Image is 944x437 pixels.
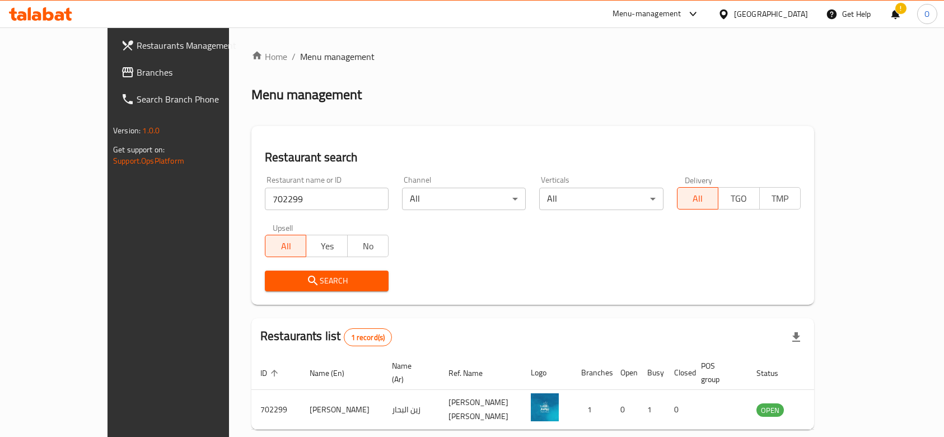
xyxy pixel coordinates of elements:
button: TMP [759,187,801,210]
table: enhanced table [251,356,845,430]
button: No [347,235,389,257]
td: 0 [665,390,692,430]
td: زين البحار [383,390,440,430]
div: Menu-management [613,7,681,21]
span: Restaurants Management [137,39,256,52]
span: Version: [113,123,141,138]
th: Logo [522,356,572,390]
span: O [924,8,929,20]
span: All [682,190,714,207]
label: Delivery [685,176,713,184]
span: Name (Ar) [392,359,426,386]
span: Ref. Name [448,366,497,380]
th: Open [611,356,638,390]
span: Search [274,274,380,288]
th: Action [806,356,845,390]
span: TMP [764,190,796,207]
input: Search for restaurant name or ID.. [265,188,389,210]
h2: Restaurant search [265,149,801,166]
label: Upsell [273,224,293,231]
h2: Menu management [251,86,362,104]
span: OPEN [756,404,784,417]
td: 1 [638,390,665,430]
span: ID [260,366,282,380]
span: Name (En) [310,366,359,380]
h2: Restaurants list [260,328,392,346]
span: 1 record(s) [344,332,392,343]
a: Branches [112,59,265,86]
th: Busy [638,356,665,390]
img: Zein Elbhar [531,393,559,421]
a: Restaurants Management [112,32,265,59]
div: Total records count [344,328,392,346]
td: [PERSON_NAME] [PERSON_NAME] [440,390,522,430]
div: OPEN [756,403,784,417]
span: Yes [311,238,343,254]
a: Search Branch Phone [112,86,265,113]
td: [PERSON_NAME] [301,390,383,430]
button: TGO [718,187,759,210]
th: Branches [572,356,611,390]
span: No [352,238,384,254]
button: Yes [306,235,347,257]
span: Status [756,366,793,380]
a: Home [251,50,287,63]
div: [GEOGRAPHIC_DATA] [734,8,808,20]
a: Support.OpsPlatform [113,154,184,168]
button: All [265,235,306,257]
span: POS group [701,359,734,386]
span: Menu management [300,50,375,63]
span: All [270,238,302,254]
div: Export file [783,324,810,351]
span: 1.0.0 [142,123,160,138]
span: TGO [723,190,755,207]
th: Closed [665,356,692,390]
span: Branches [137,66,256,79]
span: Get support on: [113,142,165,157]
li: / [292,50,296,63]
td: 702299 [251,390,301,430]
button: All [677,187,718,210]
button: Search [265,271,389,291]
div: All [539,188,663,210]
span: Search Branch Phone [137,92,256,106]
div: All [402,188,526,210]
td: 1 [572,390,611,430]
nav: breadcrumb [251,50,814,63]
td: 0 [611,390,638,430]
